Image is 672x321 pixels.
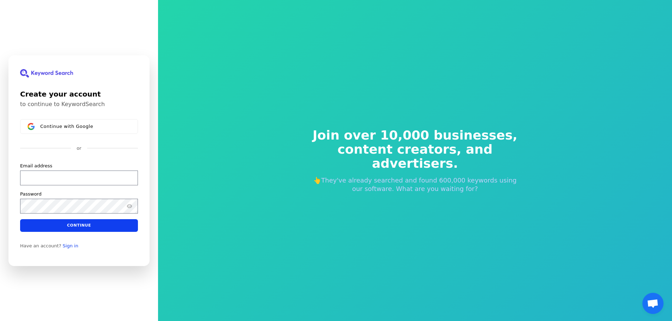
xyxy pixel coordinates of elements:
button: Show password [125,202,134,210]
a: Sign in [63,243,78,248]
span: Continue with Google [40,123,93,129]
p: to continue to KeywordSearch [20,101,138,108]
label: Password [20,191,42,197]
p: or [77,145,81,152]
h1: Create your account [20,89,138,99]
button: Continue [20,219,138,232]
img: KeywordSearch [20,69,73,78]
div: Open chat [642,293,664,314]
p: 👆They've already searched and found 600,000 keywords using our software. What are you waiting for? [308,176,522,193]
img: Sign in with Google [28,123,35,130]
label: Email address [20,162,52,169]
span: Have an account? [20,243,61,248]
button: Sign in with GoogleContinue with Google [20,119,138,134]
span: Join over 10,000 businesses, [308,128,522,142]
span: content creators, and advertisers. [308,142,522,171]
